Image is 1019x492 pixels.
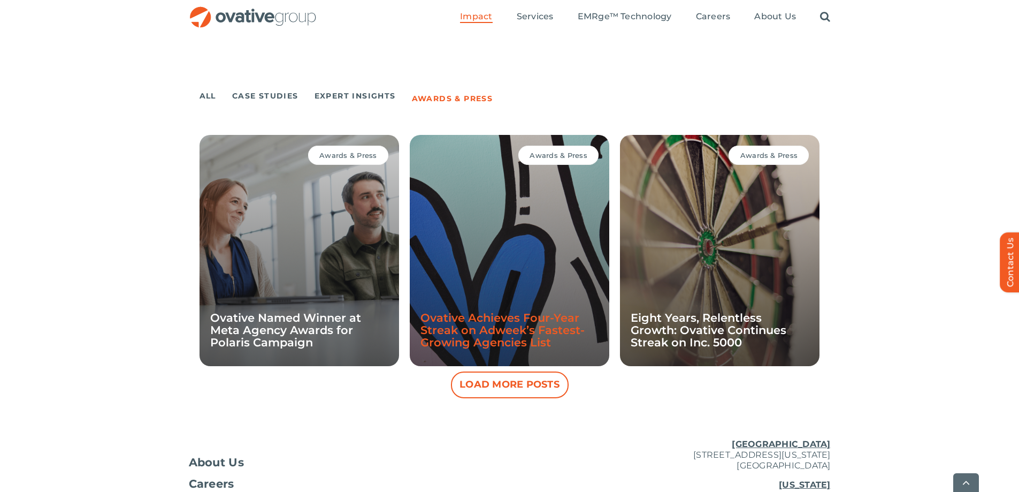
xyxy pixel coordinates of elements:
u: [GEOGRAPHIC_DATA] [732,439,830,449]
a: Impact [460,11,492,23]
span: About Us [754,11,796,22]
span: Careers [696,11,731,22]
a: Ovative Achieves Four-Year Streak on Adweek’s Fastest-Growing Agencies List [420,311,585,349]
a: Careers [696,11,731,23]
span: About Us [189,457,244,468]
span: Services [517,11,554,22]
a: Expert Insights [315,88,396,103]
a: OG_Full_horizontal_RGB [189,5,317,16]
span: EMRge™ Technology [578,11,672,22]
a: Awards & Press [412,91,493,106]
a: Eight Years, Relentless Growth: Ovative Continues Streak on Inc. 5000 [631,311,786,349]
a: Search [820,11,830,23]
a: About Us [189,457,403,468]
span: Impact [460,11,492,22]
a: EMRge™ Technology [578,11,672,23]
ul: Post Filters [200,86,820,105]
a: Careers [189,479,403,489]
a: All [200,88,216,103]
a: About Us [754,11,796,23]
span: Careers [189,479,234,489]
a: Case Studies [232,88,298,103]
button: Load More Posts [451,372,569,398]
p: [STREET_ADDRESS][US_STATE] [GEOGRAPHIC_DATA] [617,439,831,471]
a: Ovative Named Winner at Meta Agency Awards for Polaris Campaign [210,311,361,349]
a: Services [517,11,554,23]
u: [US_STATE] [779,480,830,490]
